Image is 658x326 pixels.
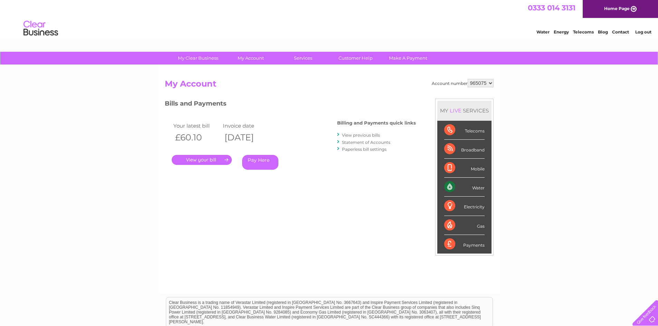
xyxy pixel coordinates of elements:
[172,130,221,145] th: £60.10
[536,29,550,34] a: Water
[275,52,332,65] a: Services
[342,140,390,145] a: Statement of Accounts
[23,18,58,39] img: logo.png
[242,155,278,170] a: Pay Here
[342,132,380,138] a: View previous bills
[327,52,384,65] a: Customer Help
[172,155,232,165] a: .
[380,52,437,65] a: Make A Payment
[221,121,271,130] td: Invoice date
[598,29,608,34] a: Blog
[635,29,651,34] a: Log out
[444,216,485,235] div: Gas
[437,101,492,120] div: MY SERVICES
[444,197,485,216] div: Electricity
[170,52,227,65] a: My Clear Business
[612,29,629,34] a: Contact
[342,147,387,152] a: Paperless bill settings
[165,99,416,111] h3: Bills and Payments
[554,29,569,34] a: Energy
[222,52,279,65] a: My Account
[448,107,463,114] div: LIVE
[444,159,485,178] div: Mobile
[165,79,494,92] h2: My Account
[528,3,575,12] a: 0333 014 3131
[444,121,485,140] div: Telecoms
[444,178,485,197] div: Water
[221,130,271,145] th: [DATE]
[166,4,493,33] div: Clear Business is a trading name of Verastar Limited (registered in [GEOGRAPHIC_DATA] No. 3667643...
[573,29,594,34] a: Telecoms
[444,235,485,254] div: Payments
[432,79,494,87] div: Account number
[337,120,416,126] h4: Billing and Payments quick links
[444,140,485,159] div: Broadband
[172,121,221,130] td: Your latest bill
